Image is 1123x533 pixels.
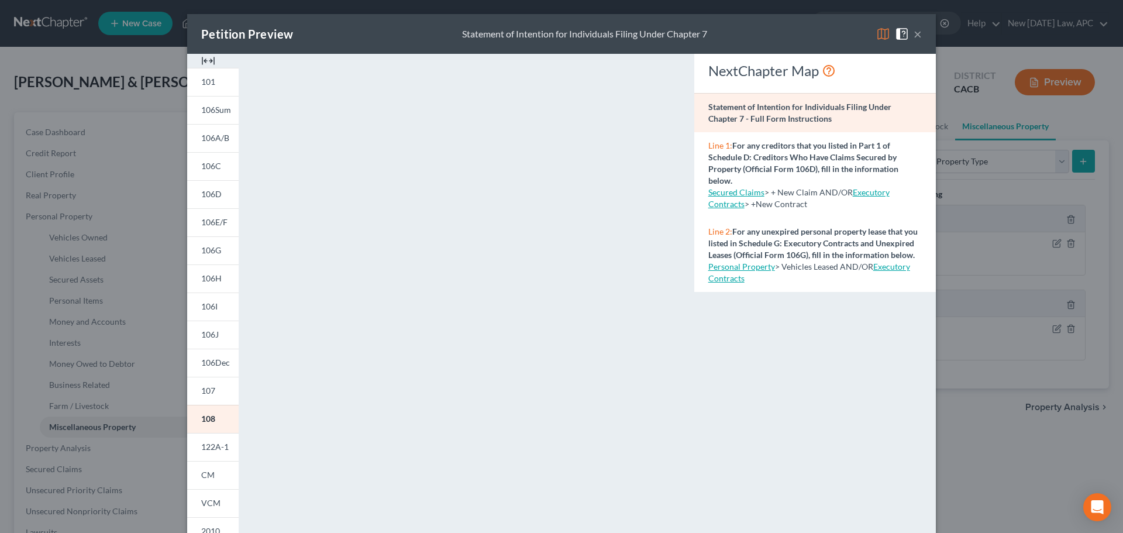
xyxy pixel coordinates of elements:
a: 106H [187,264,239,293]
span: 107 [201,386,215,396]
a: 107 [187,377,239,405]
a: 122A-1 [187,433,239,461]
a: Secured Claims [708,187,764,197]
a: 106C [187,152,239,180]
div: Petition Preview [201,26,293,42]
a: 106Dec [187,349,239,377]
span: 106G [201,245,221,255]
div: NextChapter Map [708,61,922,80]
strong: Statement of Intention for Individuals Filing Under Chapter 7 - Full Form Instructions [708,102,891,123]
a: 106E/F [187,208,239,236]
img: expand-e0f6d898513216a626fdd78e52531dac95497ffd26381d4c15ee2fc46db09dca.svg [201,54,215,68]
span: 106C [201,161,221,171]
span: > +New Contract [708,187,890,209]
span: 106Dec [201,357,230,367]
a: 106G [187,236,239,264]
span: 108 [201,414,215,424]
a: 106A/B [187,124,239,152]
span: CM [201,470,215,480]
a: 106I [187,293,239,321]
strong: For any creditors that you listed in Part 1 of Schedule D: Creditors Who Have Claims Secured by P... [708,140,898,185]
span: 106D [201,189,222,199]
span: Line 1: [708,140,732,150]
span: 106J [201,329,219,339]
a: VCM [187,489,239,517]
span: VCM [201,498,221,508]
span: 101 [201,77,215,87]
a: 108 [187,405,239,433]
a: 101 [187,68,239,96]
span: 106A/B [201,133,229,143]
span: 106E/F [201,217,228,227]
a: 106Sum [187,96,239,124]
span: > Vehicles Leased AND/OR [708,262,873,271]
a: Personal Property [708,262,775,271]
div: Open Intercom Messenger [1083,493,1111,521]
div: Statement of Intention for Individuals Filing Under Chapter 7 [462,27,707,41]
img: map-eea8200ae884c6f1103ae1953ef3d486a96c86aabb227e865a55264e3737af1f.svg [876,27,890,41]
span: 106Sum [201,105,231,115]
span: 122A-1 [201,442,229,452]
img: help-close-5ba153eb36485ed6c1ea00a893f15db1cb9b99d6cae46e1a8edb6c62d00a1a76.svg [895,27,909,41]
span: 106H [201,273,222,283]
span: > + New Claim AND/OR [708,187,853,197]
span: 106I [201,301,218,311]
a: 106D [187,180,239,208]
button: × [914,27,922,41]
span: Line 2: [708,226,732,236]
a: Executory Contracts [708,262,910,283]
strong: For any unexpired personal property lease that you listed in Schedule G: Executory Contracts and ... [708,226,918,260]
a: CM [187,461,239,489]
a: 106J [187,321,239,349]
a: Executory Contracts [708,187,890,209]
